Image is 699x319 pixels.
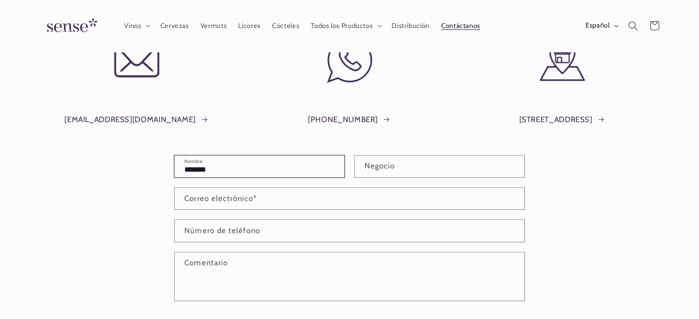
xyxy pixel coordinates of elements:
[64,113,209,127] a: [EMAIL_ADDRESS][DOMAIN_NAME]
[585,21,609,31] span: Español
[154,16,194,36] a: Cervezas
[238,22,260,30] span: Licores
[580,17,622,35] button: Español
[233,16,267,36] a: Licores
[272,22,299,30] span: Cócteles
[311,22,373,30] span: Todos los Productos
[266,16,305,36] a: Cócteles
[32,9,108,43] a: Sense
[305,16,386,36] summary: Todos los Productos
[194,16,233,36] a: Vermuts
[441,22,480,30] span: Contáctanos
[124,22,141,30] span: Vinos
[435,16,486,36] a: Contáctanos
[36,13,105,39] img: Sense
[519,113,605,127] a: [STREET_ADDRESS]
[392,22,430,30] span: Distribución
[623,15,644,36] summary: Búsqueda
[386,16,436,36] a: Distribución
[118,16,154,36] summary: Vinos
[200,22,227,30] span: Vermuts
[160,22,189,30] span: Cervezas
[308,113,391,127] a: [PHONE_NUMBER]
